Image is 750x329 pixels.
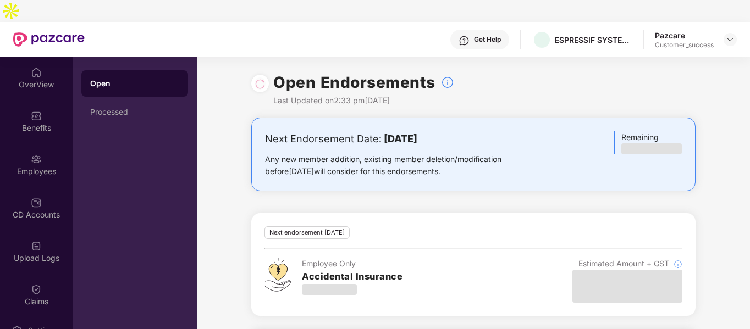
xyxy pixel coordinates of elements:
[31,110,42,121] img: svg+xml;base64,PHN2ZyBpZD0iQmVuZWZpdHMiIHhtbG5zPSJodHRwOi8vd3d3LnczLm9yZy8yMDAwL3N2ZyIgd2lkdGg9Ij...
[31,241,42,252] img: svg+xml;base64,PHN2ZyBpZD0iVXBsb2FkX0xvZ3MiIGRhdGEtbmFtZT0iVXBsb2FkIExvZ3MiIHhtbG5zPSJodHRwOi8vd3...
[555,35,632,45] div: ESPRESSIF SYSTEMS ([GEOGRAPHIC_DATA]) PRIVATE LIMITED
[31,154,42,165] img: svg+xml;base64,PHN2ZyBpZD0iRW1wbG95ZWVzIiB4bWxucz0iaHR0cDovL3d3dy53My5vcmcvMjAwMC9zdmciIHdpZHRoPS...
[31,197,42,208] img: svg+xml;base64,PHN2ZyBpZD0iQ0RfQWNjb3VudHMiIGRhdGEtbmFtZT0iQ0QgQWNjb3VudHMiIHhtbG5zPSJodHRwOi8vd3...
[459,35,470,46] img: svg+xml;base64,PHN2ZyBpZD0iSGVscC0zMngzMiIgeG1sbnM9Imh0dHA6Ly93d3cudzMub3JnLzIwMDAvc3ZnIiB3aWR0aD...
[31,67,42,78] img: svg+xml;base64,PHN2ZyBpZD0iSG9tZSIgeG1sbnM9Imh0dHA6Ly93d3cudzMub3JnLzIwMDAvc3ZnIiB3aWR0aD0iMjAiIG...
[655,30,714,41] div: Pazcare
[302,258,402,270] div: Employee Only
[273,70,435,94] h1: Open Endorsements
[655,41,714,49] div: Customer_success
[384,133,417,144] b: [DATE]
[302,270,402,284] h3: Accidental Insurance
[474,35,501,44] div: Get Help
[614,131,682,154] div: Remaining
[13,32,85,47] img: New Pazcare Logo
[90,108,179,116] div: Processed
[264,258,291,292] img: svg+xml;base64,PHN2ZyB4bWxucz0iaHR0cDovL3d3dy53My5vcmcvMjAwMC9zdmciIHdpZHRoPSI0OS4zMjEiIGhlaWdodD...
[31,284,42,295] img: svg+xml;base64,PHN2ZyBpZD0iQ2xhaW0iIHhtbG5zPSJodHRwOi8vd3d3LnczLm9yZy8yMDAwL3N2ZyIgd2lkdGg9IjIwIi...
[441,76,454,89] img: svg+xml;base64,PHN2ZyBpZD0iSW5mb18tXzMyeDMyIiBkYXRhLW5hbWU9IkluZm8gLSAzMngzMiIgeG1sbnM9Imh0dHA6Ly...
[572,258,682,270] div: Estimated Amount + GST
[265,131,536,147] div: Next Endorsement Date:
[674,260,682,269] img: svg+xml;base64,PHN2ZyBpZD0iSW5mb18tXzMyeDMyIiBkYXRhLW5hbWU9IkluZm8gLSAzMngzMiIgeG1sbnM9Imh0dHA6Ly...
[264,226,350,239] div: Next endorsement [DATE]
[265,153,536,177] div: Any new member addition, existing member deletion/modification before [DATE] will consider for th...
[273,94,454,107] div: Last Updated on 2:33 pm[DATE]
[726,35,735,44] img: svg+xml;base64,PHN2ZyBpZD0iRHJvcGRvd24tMzJ4MzIiIHhtbG5zPSJodHRwOi8vd3d3LnczLm9yZy8yMDAwL3N2ZyIgd2...
[90,78,179,89] div: Open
